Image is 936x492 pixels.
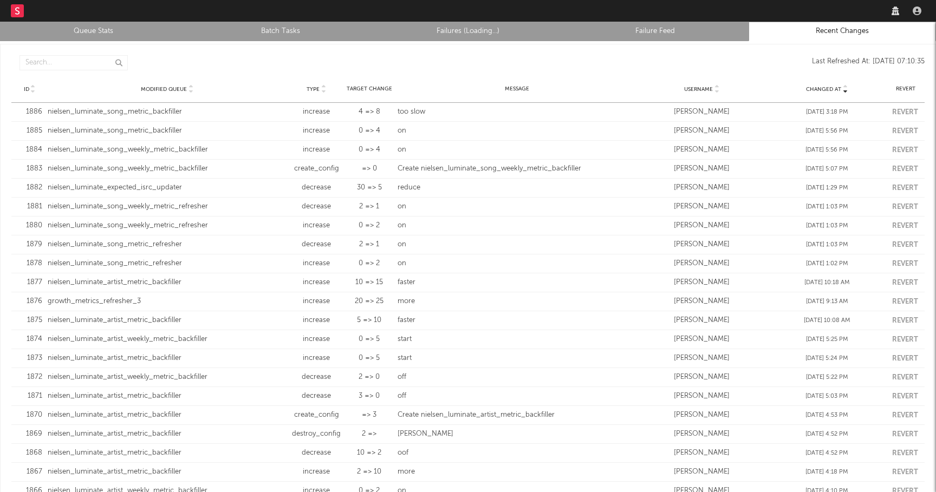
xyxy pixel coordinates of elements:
div: 1879 [17,239,42,250]
div: nielsen_luminate_artist_metric_backfiller [48,448,287,458]
div: faster [398,277,636,288]
span: Username [684,86,713,93]
div: => 0 [346,163,392,174]
div: decrease [292,239,341,250]
button: Revert [892,279,918,286]
div: on [398,126,636,136]
div: [PERSON_NAME] [642,410,762,421]
div: 0 => 2 [346,220,392,231]
div: 1874 [17,334,42,345]
div: [DATE] 5:56 PM [767,146,887,155]
div: 1877 [17,277,42,288]
div: [DATE] 1:03 PM [767,240,887,250]
div: [DATE] 5:24 PM [767,354,887,363]
div: [PERSON_NAME] [642,448,762,458]
div: [DATE] 5:25 PM [767,335,887,344]
div: nielsen_luminate_artist_metric_backfiller [48,315,287,326]
div: nielsen_luminate_artist_weekly_metric_backfiller [48,334,287,345]
div: nielsen_luminate_artist_metric_backfiller [48,391,287,402]
a: Queue Stats [6,25,181,38]
div: on [398,258,636,269]
div: 1876 [17,296,42,307]
div: start [398,353,636,364]
div: [PERSON_NAME] [642,239,762,250]
span: Type [307,86,320,93]
div: [DATE] 5:03 PM [767,392,887,401]
button: Revert [892,450,918,457]
div: 20 => 25 [346,296,392,307]
div: [DATE] 1:03 PM [767,221,887,231]
div: on [398,239,636,250]
input: Search... [19,55,128,70]
div: 10 => 15 [346,277,392,288]
button: Revert [892,109,918,116]
div: 1883 [17,163,42,174]
div: 0 => 2 [346,258,392,269]
div: [DATE] 9:13 AM [767,297,887,306]
div: decrease [292,372,341,383]
div: [DATE] 5:07 PM [767,165,887,174]
div: nielsen_luminate_song_metric_backfiller [48,126,287,136]
div: decrease [292,448,341,458]
div: increase [292,107,341,117]
div: 2 => 1 [346,239,392,250]
div: increase [292,296,341,307]
div: 2 => 1 [346,201,392,212]
button: Revert [892,166,918,173]
button: Revert [892,185,918,192]
div: 1878 [17,258,42,269]
button: Revert [892,336,918,343]
div: nielsen_luminate_expected_isrc_updater [48,182,287,193]
div: 1868 [17,448,42,458]
div: [PERSON_NAME] [642,258,762,269]
div: increase [292,220,341,231]
button: Revert [892,128,918,135]
div: reduce [398,182,636,193]
div: nielsen_luminate_song_weekly_metric_backfiller [48,145,287,155]
div: increase [292,315,341,326]
div: 3 => 0 [346,391,392,402]
div: decrease [292,201,341,212]
div: [PERSON_NAME] [642,182,762,193]
div: more [398,296,636,307]
div: on [398,220,636,231]
div: 1871 [17,391,42,402]
div: [DATE] 1:02 PM [767,259,887,268]
div: nielsen_luminate_artist_metric_backfiller [48,410,287,421]
div: 1873 [17,353,42,364]
div: Create nielsen_luminate_song_weekly_metric_backfiller [398,163,636,174]
div: [DATE] 10:18 AM [767,278,887,287]
a: Failure Feed [568,25,743,38]
div: 0 => 5 [346,353,392,364]
div: [PERSON_NAME] [642,220,762,231]
div: 1881 [17,201,42,212]
div: Target Change [346,85,392,93]
div: nielsen_luminate_song_metric_backfiller [48,107,287,117]
div: 1884 [17,145,42,155]
div: 1867 [17,467,42,477]
div: nielsen_luminate_artist_weekly_metric_backfiller [48,372,287,383]
div: [DATE] 4:52 PM [767,430,887,439]
div: nielsen_luminate_song_weekly_metric_refresher [48,220,287,231]
div: [PERSON_NAME] [642,391,762,402]
a: Recent Changes [755,25,930,38]
div: decrease [292,182,341,193]
div: increase [292,334,341,345]
div: 5 => 10 [346,315,392,326]
button: Revert [892,204,918,211]
a: Failures (Loading...) [380,25,556,38]
div: 1869 [17,429,42,439]
div: 1875 [17,315,42,326]
div: growth_metrics_refresher_3 [48,296,287,307]
div: 1870 [17,410,42,421]
div: [PERSON_NAME] [642,277,762,288]
div: on [398,145,636,155]
button: Revert [892,393,918,400]
div: nielsen_luminate_artist_metric_backfiller [48,429,287,439]
button: Revert [892,469,918,476]
a: Batch Tasks [193,25,369,38]
div: increase [292,126,341,136]
div: 0 => 4 [346,126,392,136]
div: destroy_config [292,429,341,439]
div: create_config [292,163,341,174]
